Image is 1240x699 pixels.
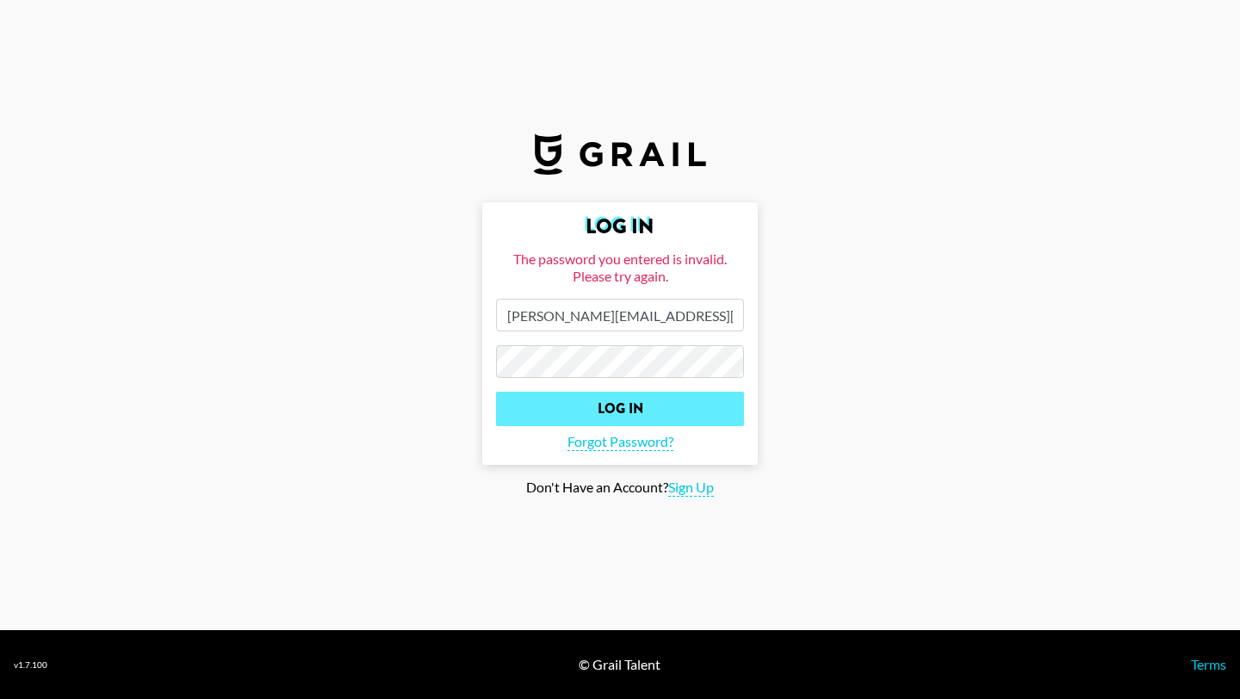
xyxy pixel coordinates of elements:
[567,433,673,451] span: Forgot Password?
[496,392,744,426] input: Log In
[534,133,706,175] img: Grail Talent Logo
[496,251,744,285] div: The password you entered is invalid. Please try again.
[496,216,744,237] h2: Log In
[14,479,1226,497] div: Don't Have an Account?
[496,299,744,331] input: Email
[1191,656,1226,672] a: Terms
[668,479,714,497] span: Sign Up
[14,659,47,671] div: v 1.7.100
[579,656,660,673] div: © Grail Talent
